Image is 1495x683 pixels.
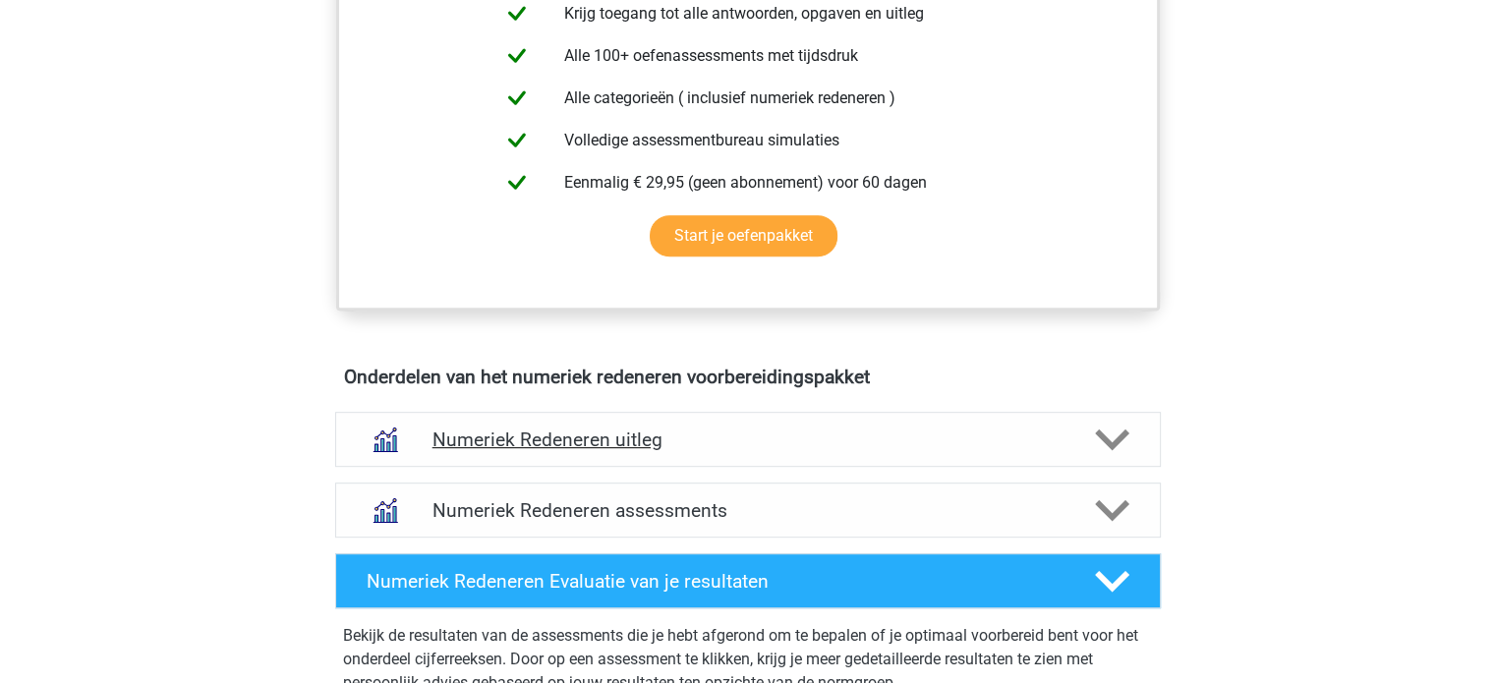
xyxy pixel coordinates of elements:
h4: Numeriek Redeneren assessments [432,499,1064,522]
a: Numeriek Redeneren Evaluatie van je resultaten [327,553,1169,608]
img: numeriek redeneren uitleg [360,415,410,465]
h4: Numeriek Redeneren uitleg [432,428,1064,451]
a: uitleg Numeriek Redeneren uitleg [327,412,1169,467]
h4: Onderdelen van het numeriek redeneren voorbereidingspakket [344,366,1152,388]
h4: Numeriek Redeneren Evaluatie van je resultaten [367,570,1064,593]
a: assessments Numeriek Redeneren assessments [327,483,1169,538]
a: Start je oefenpakket [650,215,837,256]
img: numeriek redeneren assessments [360,485,410,536]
